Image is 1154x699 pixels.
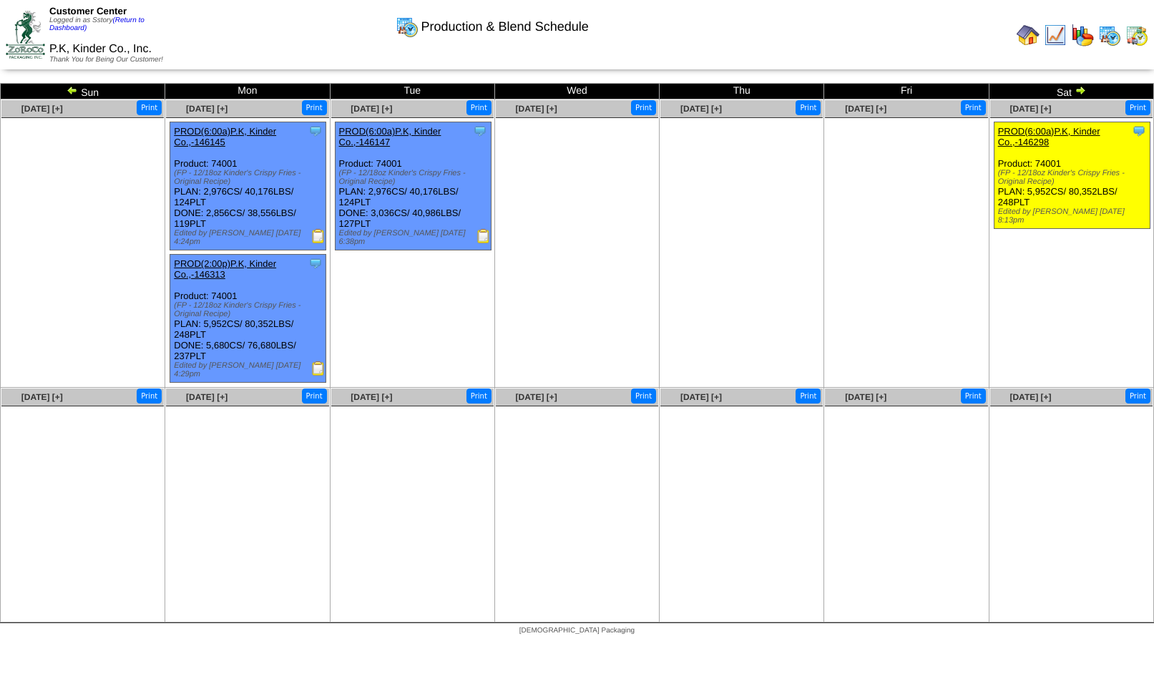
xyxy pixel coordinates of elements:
[845,392,886,402] a: [DATE] [+]
[516,104,557,114] a: [DATE] [+]
[339,169,491,186] div: (FP - 12/18oz Kinder's Crispy Fries - Original Recipe)
[998,126,1100,147] a: PROD(6:00a)P.K, Kinder Co.,-146298
[1017,24,1040,47] img: home.gif
[170,122,326,250] div: Product: 74001 PLAN: 2,976CS / 40,176LBS / 124PLT DONE: 2,856CS / 38,556LBS / 119PLT
[1009,104,1051,114] a: [DATE] [+]
[186,104,228,114] a: [DATE] [+]
[1071,24,1094,47] img: graph.gif
[302,388,327,404] button: Print
[311,229,326,243] img: Production Report
[49,43,152,55] span: P.K, Kinder Co., Inc.
[494,84,659,99] td: Wed
[796,388,821,404] button: Print
[1009,392,1051,402] a: [DATE] [+]
[998,169,1150,186] div: (FP - 12/18oz Kinder's Crispy Fries - Original Recipe)
[824,84,989,99] td: Fri
[1,84,165,99] td: Sun
[1132,124,1146,138] img: Tooltip
[961,388,986,404] button: Print
[1125,100,1150,115] button: Print
[174,229,326,246] div: Edited by [PERSON_NAME] [DATE] 4:24pm
[466,388,492,404] button: Print
[302,100,327,115] button: Print
[845,104,886,114] a: [DATE] [+]
[994,122,1150,229] div: Product: 74001 PLAN: 5,952CS / 80,352LBS / 248PLT
[1075,84,1086,96] img: arrowright.gif
[351,392,392,402] a: [DATE] [+]
[174,258,276,280] a: PROD(2:00p)P.K, Kinder Co.,-146313
[339,229,491,246] div: Edited by [PERSON_NAME] [DATE] 6:38pm
[308,256,323,270] img: Tooltip
[6,11,45,59] img: ZoRoCo_Logo(Green%26Foil)%20jpg.webp
[165,84,330,99] td: Mon
[137,388,162,404] button: Print
[516,392,557,402] a: [DATE] [+]
[961,100,986,115] button: Print
[49,16,145,32] span: Logged in as Sstory
[796,100,821,115] button: Print
[49,6,127,16] span: Customer Center
[49,56,163,64] span: Thank You for Being Our Customer!
[330,84,494,99] td: Tue
[998,207,1150,225] div: Edited by [PERSON_NAME] [DATE] 8:13pm
[466,100,492,115] button: Print
[1125,24,1148,47] img: calendarinout.gif
[335,122,491,250] div: Product: 74001 PLAN: 2,976CS / 40,176LBS / 124PLT DONE: 3,036CS / 40,986LBS / 127PLT
[311,361,326,376] img: Production Report
[351,104,392,114] a: [DATE] [+]
[308,124,323,138] img: Tooltip
[21,392,63,402] a: [DATE] [+]
[1098,24,1121,47] img: calendarprod.gif
[174,361,326,378] div: Edited by [PERSON_NAME] [DATE] 4:29pm
[631,388,656,404] button: Print
[473,124,487,138] img: Tooltip
[631,100,656,115] button: Print
[174,169,326,186] div: (FP - 12/18oz Kinder's Crispy Fries - Original Recipe)
[680,392,722,402] a: [DATE] [+]
[1044,24,1067,47] img: line_graph.gif
[49,16,145,32] a: (Return to Dashboard)
[186,392,228,402] a: [DATE] [+]
[174,126,276,147] a: PROD(6:00a)P.K, Kinder Co.,-146145
[339,126,441,147] a: PROD(6:00a)P.K, Kinder Co.,-146147
[660,84,824,99] td: Thu
[174,301,326,318] div: (FP - 12/18oz Kinder's Crispy Fries - Original Recipe)
[989,84,1153,99] td: Sat
[396,15,419,38] img: calendarprod.gif
[421,19,589,34] span: Production & Blend Schedule
[170,255,326,383] div: Product: 74001 PLAN: 5,952CS / 80,352LBS / 248PLT DONE: 5,680CS / 76,680LBS / 237PLT
[680,104,722,114] a: [DATE] [+]
[137,100,162,115] button: Print
[1125,388,1150,404] button: Print
[21,104,63,114] a: [DATE] [+]
[67,84,78,96] img: arrowleft.gif
[476,229,491,243] img: Production Report
[519,627,635,635] span: [DEMOGRAPHIC_DATA] Packaging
